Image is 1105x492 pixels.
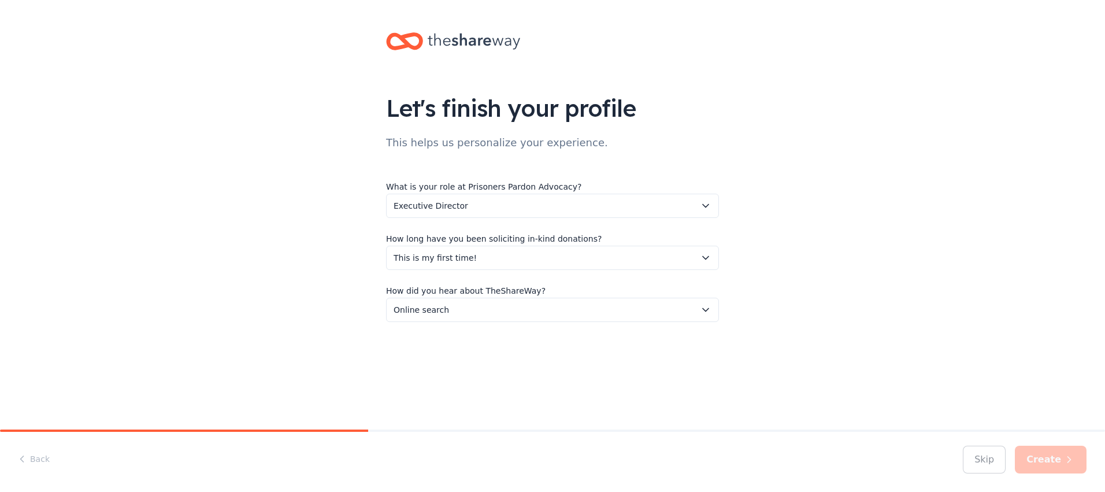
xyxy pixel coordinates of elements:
span: Online search [394,303,695,317]
span: This is my first time! [394,251,695,265]
span: Executive Director [394,199,695,213]
div: This helps us personalize your experience. [386,134,719,152]
button: Executive Director [386,194,719,218]
div: Let's finish your profile [386,92,719,124]
label: How did you hear about TheShareWay? [386,286,546,297]
button: This is my first time! [386,246,719,270]
label: How long have you been soliciting in-kind donations? [386,234,602,245]
label: What is your role at Prisoners Pardon Advocacy? [386,182,581,193]
button: Online search [386,298,719,322]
